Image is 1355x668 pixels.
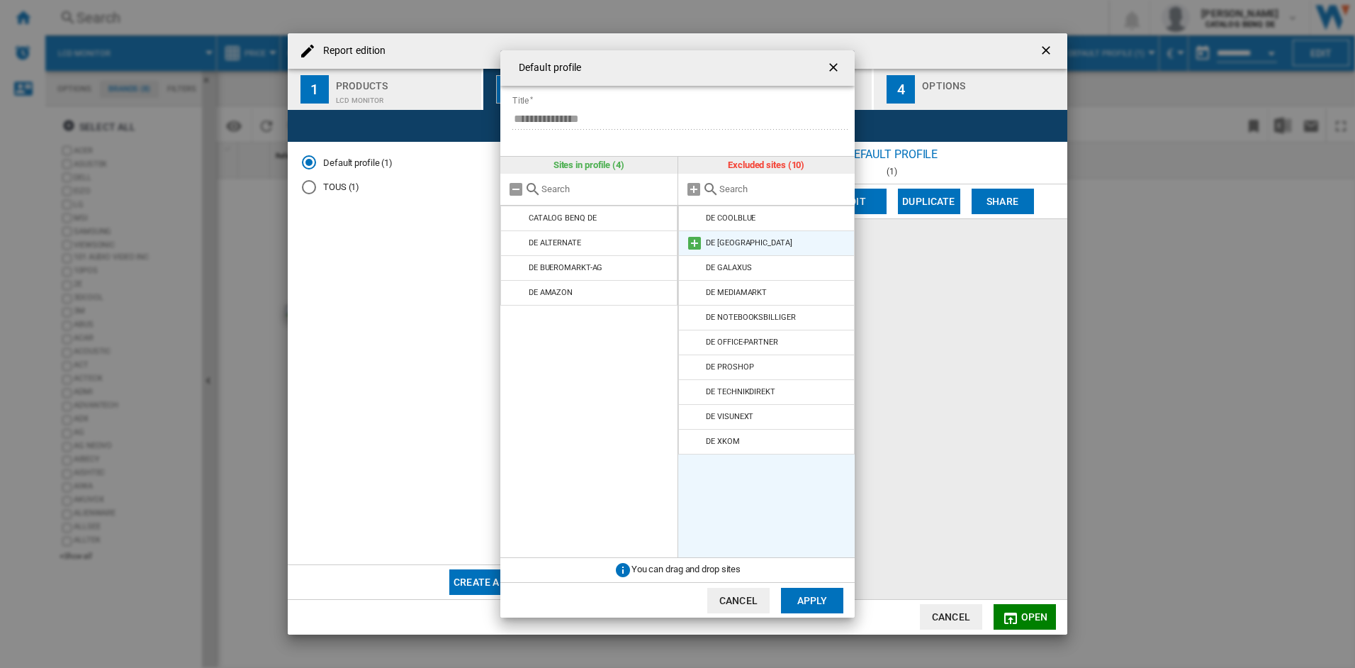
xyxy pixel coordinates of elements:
[678,157,855,174] div: Excluded sites (10)
[706,263,751,272] div: DE GALAXUS
[685,181,702,198] md-icon: Add all
[529,213,597,223] div: CATALOG BENQ DE
[719,184,848,194] input: Search
[529,288,573,297] div: DE AMAZON
[706,412,753,421] div: DE VISUNEXT
[512,61,582,75] h4: Default profile
[706,387,775,396] div: DE TECHNIKDIREKT
[529,238,581,247] div: DE ALTERNATE
[706,437,739,446] div: DE XKOM
[631,564,741,575] span: You can drag and drop sites
[706,238,792,247] div: DE [GEOGRAPHIC_DATA]
[781,588,843,613] button: Apply
[500,157,677,174] div: Sites in profile (4)
[826,60,843,77] ng-md-icon: getI18NText('BUTTONS.CLOSE_DIALOG')
[529,263,602,272] div: DE BUEROMARKT-AG
[507,181,524,198] md-icon: Remove all
[706,213,755,223] div: DE COOLBLUE
[821,54,849,82] button: getI18NText('BUTTONS.CLOSE_DIALOG')
[706,362,753,372] div: DE PROSHOP
[707,588,770,613] button: Cancel
[706,338,777,347] div: DE OFFICE-PARTNER
[541,184,670,194] input: Search
[706,313,795,322] div: DE NOTEBOOKSBILLIGER
[706,288,767,297] div: DE MEDIAMARKT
